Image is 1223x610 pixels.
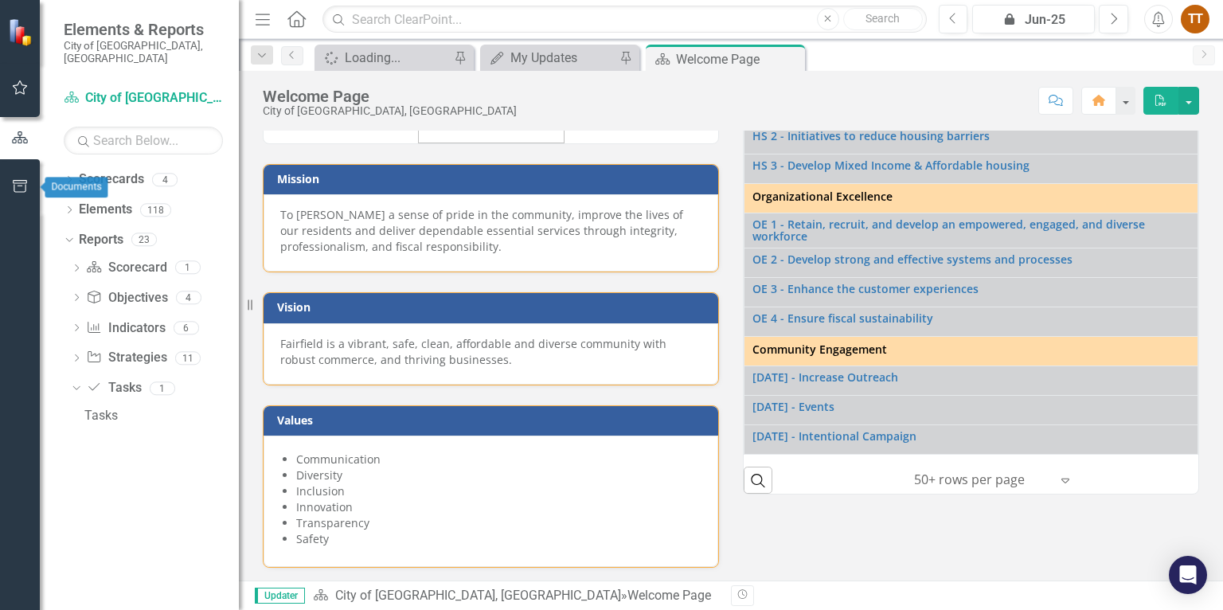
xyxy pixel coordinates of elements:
a: Loading... [318,48,450,68]
div: 23 [131,233,157,247]
div: Loading... [345,48,450,68]
a: Tasks [86,379,141,397]
div: Jun-25 [978,10,1089,29]
input: Search Below... [64,127,223,154]
input: Search ClearPoint... [322,6,926,33]
div: 118 [140,203,171,217]
a: My Updates [484,48,615,68]
h3: Vision [277,301,710,313]
div: Documents [45,177,108,197]
li: Inclusion [296,483,701,499]
a: Scorecards [79,170,144,189]
span: Organizational Excellence [752,189,1190,205]
a: HS 2 - Initiatives to reduce housing barriers [752,130,1190,142]
span: Community Engagement [752,342,1190,358]
button: Search [843,8,923,30]
a: Reports [79,231,123,249]
div: Welcome Page [676,49,801,69]
a: [DATE] - Events [752,401,1190,413]
a: OE 4 - Ensure fiscal sustainability [752,312,1190,324]
span: Updater [255,588,305,604]
div: City of [GEOGRAPHIC_DATA], [GEOGRAPHIC_DATA] [263,105,517,117]
li: Innovation [296,499,701,515]
a: OE 1 - Retain, recruit, and develop an empowered, engaged, and diverse workforce [752,218,1190,243]
a: Tasks [80,403,239,428]
li: Transparency [296,515,701,531]
a: HS 3 - Develop Mixed Income & Affordable housing [752,159,1190,171]
div: My Updates [510,48,615,68]
a: OE 3 - Enhance the customer experiences [752,283,1190,295]
div: 1 [175,261,201,275]
div: 11 [175,351,201,365]
div: Open Intercom Messenger [1169,556,1207,594]
a: Indicators [86,319,165,338]
a: OE 2 - Develop strong and effective systems and processes [752,253,1190,265]
p: To [PERSON_NAME] a sense of pride in the community, improve the lives of our residents and delive... [280,207,701,255]
div: Welcome Page [627,588,711,603]
div: Welcome Page [263,88,517,105]
div: 1 [150,381,175,395]
a: Elements [79,201,132,219]
span: Elements & Reports [64,20,223,39]
h3: Mission [277,173,710,185]
p: Fairfield is a vibrant, safe, clean, affordable and diverse community with robust commerce, and t... [280,336,701,368]
a: City of [GEOGRAPHIC_DATA], [GEOGRAPHIC_DATA] [64,89,223,108]
button: Jun-25 [972,5,1095,33]
div: » [313,587,719,605]
div: 4 [152,173,178,186]
div: Tasks [84,409,239,423]
a: Scorecard [86,259,166,277]
li: Diversity [296,467,701,483]
a: Strategies [86,349,166,367]
div: 6 [174,321,199,334]
div: 4 [176,291,201,304]
a: [DATE] - Intentional Campaign [752,430,1190,442]
a: Objectives [86,289,167,307]
small: City of [GEOGRAPHIC_DATA], [GEOGRAPHIC_DATA] [64,39,223,65]
span: Search [865,12,900,25]
li: Communication [296,452,701,467]
button: TT [1181,5,1209,33]
a: [DATE] - Increase Outreach [752,371,1190,383]
h3: Values [277,414,710,426]
li: Safety [296,531,701,547]
a: City of [GEOGRAPHIC_DATA], [GEOGRAPHIC_DATA] [335,588,621,603]
img: ClearPoint Strategy [8,18,36,46]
